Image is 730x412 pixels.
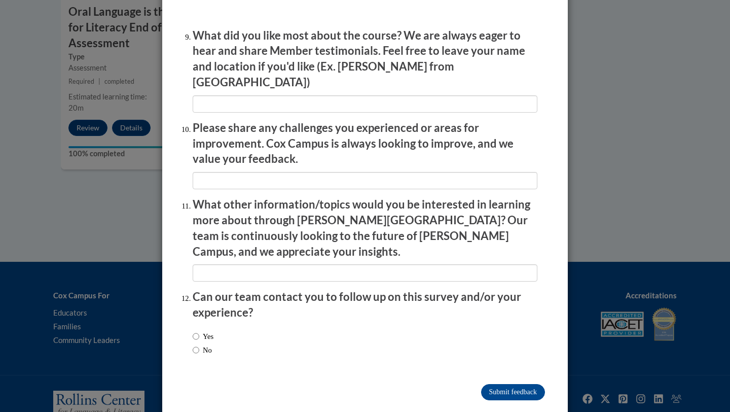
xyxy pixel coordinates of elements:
input: Submit feedback [481,384,545,400]
input: Yes [193,331,199,342]
p: Please share any challenges you experienced or areas for improvement. Cox Campus is always lookin... [193,120,537,167]
label: No [193,345,212,356]
label: Yes [193,331,213,342]
p: Can our team contact you to follow up on this survey and/or your experience? [193,289,537,321]
input: No [193,345,199,356]
p: What did you like most about the course? We are always eager to hear and share Member testimonial... [193,28,537,90]
p: What other information/topics would you be interested in learning more about through [PERSON_NAME... [193,197,537,259]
